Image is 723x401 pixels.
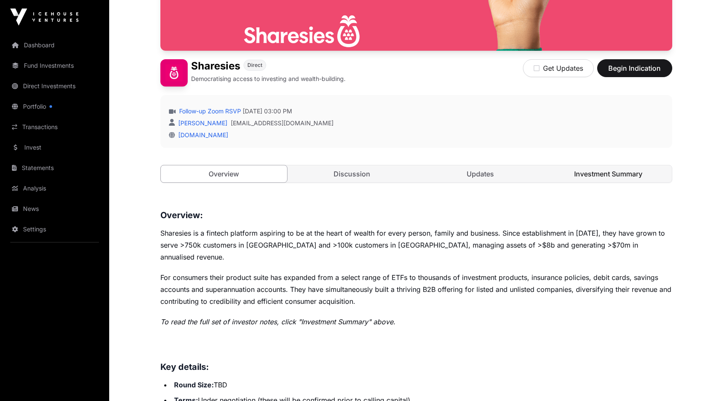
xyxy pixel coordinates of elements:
[7,138,102,157] a: Invest
[7,220,102,239] a: Settings
[7,77,102,95] a: Direct Investments
[7,179,102,198] a: Analysis
[160,59,188,87] img: Sharesies
[161,165,672,182] nav: Tabs
[523,59,594,77] button: Get Updates
[680,360,723,401] iframe: Chat Widget
[160,360,672,374] h3: Key details:
[231,119,334,127] a: [EMAIL_ADDRESS][DOMAIN_NAME]
[289,165,415,182] a: Discussion
[191,75,346,83] p: Democratising access to investing and wealth-building.
[191,59,240,73] h1: Sharesies
[7,36,102,55] a: Dashboard
[7,159,102,177] a: Statements
[10,9,78,26] img: Icehouse Ventures Logo
[608,63,662,73] span: Begin Indication
[7,56,102,75] a: Fund Investments
[160,227,672,263] p: Sharesies is a fintech platform aspiring to be at the heart of wealth for every person, family an...
[7,199,102,218] a: News
[160,317,395,326] em: To read the full set of investor notes, click "Investment Summary" above.
[177,107,241,115] a: Follow-up Zoom RSVP
[597,68,672,76] a: Begin Indication
[597,59,672,77] button: Begin Indication
[7,118,102,136] a: Transactions
[171,379,672,391] li: TBD
[243,107,292,115] span: [DATE] 03:00 PM
[160,208,672,222] h3: Overview:
[417,165,544,182] a: Updates
[177,119,227,127] a: [PERSON_NAME]
[175,131,228,138] a: [DOMAIN_NAME]
[174,381,214,389] strong: Round Size:
[7,97,102,116] a: Portfolio
[160,271,672,307] p: For consumers their product suite has expanded from a select range of ETFs to thousands of invest...
[545,165,672,182] a: Investment Summary
[160,165,288,183] a: Overview
[247,62,262,69] span: Direct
